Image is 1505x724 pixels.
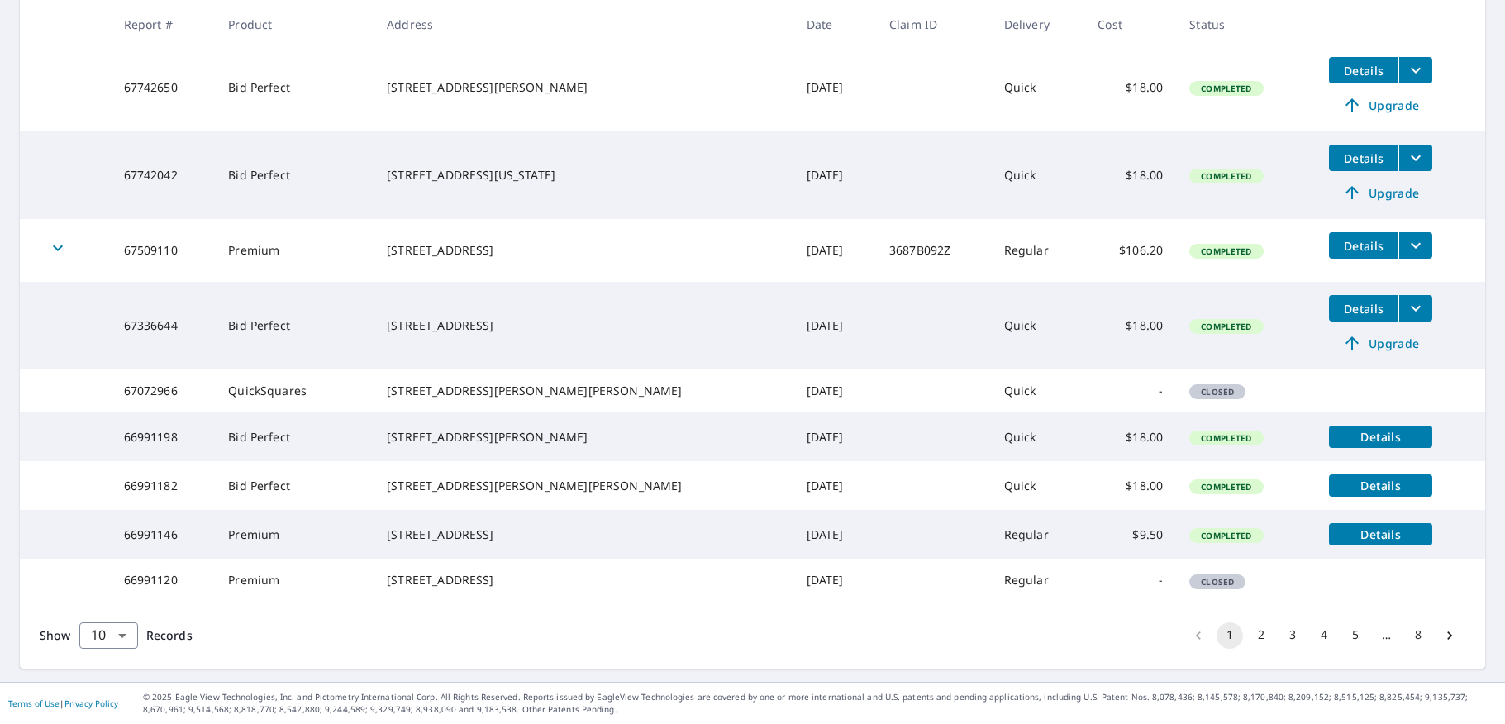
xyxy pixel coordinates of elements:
td: $18.00 [1084,412,1176,461]
span: Upgrade [1339,183,1422,202]
td: Bid Perfect [215,131,374,219]
td: - [1084,369,1176,412]
button: detailsBtn-66991198 [1329,426,1432,448]
td: Quick [991,461,1085,510]
span: Closed [1191,386,1244,398]
td: $18.00 [1084,282,1176,369]
td: Regular [991,510,1085,559]
td: Bid Perfect [215,44,374,131]
span: Completed [1191,432,1261,444]
td: Premium [215,510,374,559]
button: Go to page 8 [1405,622,1431,649]
a: Privacy Policy [64,698,118,709]
button: detailsBtn-67336644 [1329,295,1398,322]
nav: pagination navigation [1183,622,1465,649]
button: filesDropdownBtn-67742650 [1398,57,1432,83]
button: Go to page 3 [1279,622,1306,649]
td: Quick [991,131,1085,219]
div: Show 10 records [79,622,138,649]
span: Upgrade [1339,333,1422,353]
td: 66991182 [111,461,216,510]
td: 66991146 [111,510,216,559]
a: Upgrade [1329,330,1432,356]
span: Details [1339,238,1388,254]
span: Show [40,627,71,643]
button: detailsBtn-66991146 [1329,523,1432,545]
td: Regular [991,559,1085,602]
td: 3687B092Z [876,219,991,282]
button: filesDropdownBtn-67509110 [1398,232,1432,259]
div: [STREET_ADDRESS] [387,317,780,334]
a: Upgrade [1329,92,1432,118]
td: 66991198 [111,412,216,461]
div: [STREET_ADDRESS] [387,242,780,259]
td: [DATE] [793,461,876,510]
span: Completed [1191,530,1261,541]
td: Bid Perfect [215,282,374,369]
button: page 1 [1217,622,1243,649]
p: © 2025 Eagle View Technologies, Inc. and Pictometry International Corp. All Rights Reserved. Repo... [143,691,1497,716]
td: 67742042 [111,131,216,219]
button: Go to next page [1436,622,1463,649]
td: Bid Perfect [215,461,374,510]
button: filesDropdownBtn-67336644 [1398,295,1432,322]
span: Details [1339,63,1388,79]
td: Premium [215,219,374,282]
td: Premium [215,559,374,602]
span: Details [1339,150,1388,166]
div: [STREET_ADDRESS][PERSON_NAME][PERSON_NAME] [387,478,780,494]
button: detailsBtn-67742650 [1329,57,1398,83]
span: Details [1339,301,1388,317]
td: 67336644 [111,282,216,369]
td: $9.50 [1084,510,1176,559]
button: Go to page 5 [1342,622,1369,649]
span: Completed [1191,321,1261,332]
td: Quick [991,412,1085,461]
span: Details [1339,478,1422,493]
div: [STREET_ADDRESS][PERSON_NAME][PERSON_NAME] [387,383,780,399]
td: [DATE] [793,131,876,219]
td: 67509110 [111,219,216,282]
div: [STREET_ADDRESS][PERSON_NAME] [387,429,780,445]
span: Details [1339,429,1422,445]
button: Go to page 2 [1248,622,1274,649]
div: [STREET_ADDRESS][PERSON_NAME] [387,79,780,96]
td: [DATE] [793,219,876,282]
td: [DATE] [793,282,876,369]
button: filesDropdownBtn-67742042 [1398,145,1432,171]
td: $106.20 [1084,219,1176,282]
button: detailsBtn-66991182 [1329,474,1432,497]
td: Quick [991,44,1085,131]
td: [DATE] [793,44,876,131]
div: [STREET_ADDRESS] [387,526,780,543]
a: Terms of Use [8,698,60,709]
button: Go to page 4 [1311,622,1337,649]
div: … [1374,626,1400,643]
span: Records [146,627,193,643]
td: $18.00 [1084,131,1176,219]
span: Completed [1191,481,1261,493]
td: [DATE] [793,369,876,412]
td: $18.00 [1084,44,1176,131]
td: - [1084,559,1176,602]
td: $18.00 [1084,461,1176,510]
td: [DATE] [793,412,876,461]
td: QuickSquares [215,369,374,412]
span: Completed [1191,83,1261,94]
span: Completed [1191,245,1261,257]
div: 10 [79,612,138,659]
span: Upgrade [1339,95,1422,115]
td: [DATE] [793,559,876,602]
a: Upgrade [1329,179,1432,206]
div: [STREET_ADDRESS][US_STATE] [387,167,780,183]
td: 67742650 [111,44,216,131]
span: Closed [1191,576,1244,588]
button: detailsBtn-67509110 [1329,232,1398,259]
td: 67072966 [111,369,216,412]
span: Details [1339,526,1422,542]
td: 66991120 [111,559,216,602]
p: | [8,698,118,708]
td: Quick [991,282,1085,369]
td: Regular [991,219,1085,282]
button: detailsBtn-67742042 [1329,145,1398,171]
